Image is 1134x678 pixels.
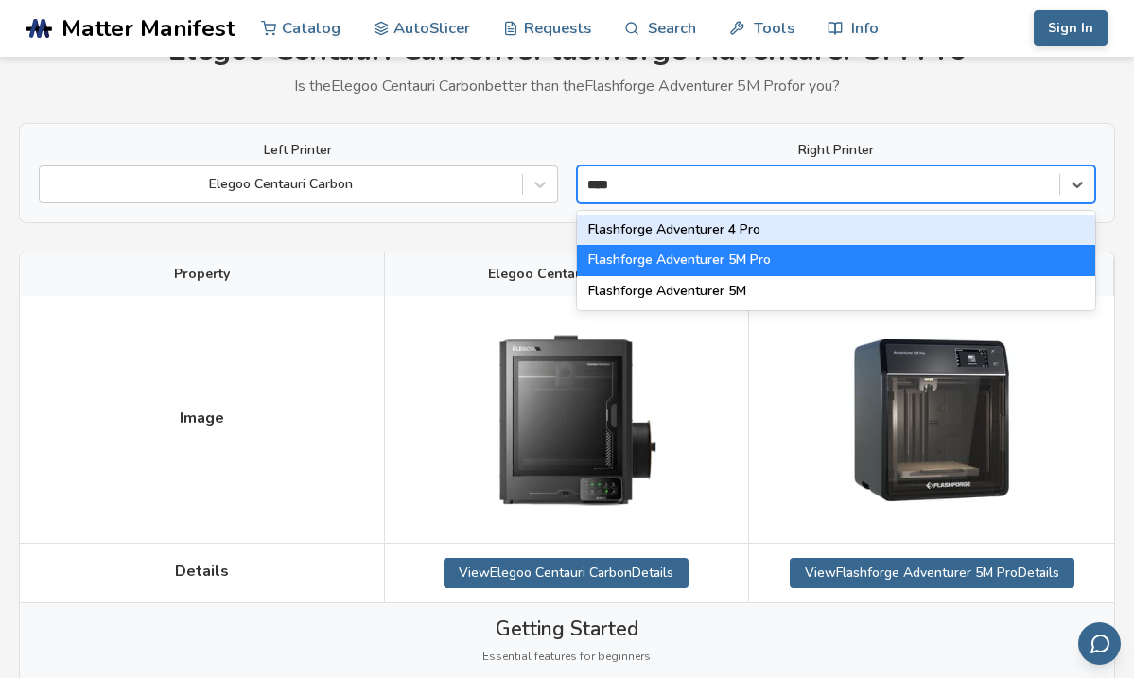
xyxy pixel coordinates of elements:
[49,177,53,192] input: Elegoo Centauri Carbon
[444,558,689,588] a: ViewElegoo Centauri CarbonDetails
[790,558,1074,588] a: ViewFlashforge Adventurer 5M ProDetails
[175,563,229,580] span: Details
[496,617,638,640] span: Getting Started
[61,15,235,42] span: Matter Manifest
[488,267,644,282] span: Elegoo Centauri Carbon
[19,33,1115,68] h1: Elegoo Centauri Carbon vs Flashforge Adventurer 5M Pro
[19,78,1115,95] p: Is the Elegoo Centauri Carbon better than the Flashforge Adventurer 5M Pro for you?
[587,177,607,192] input: Flashforge Adventurer 4 ProFlashforge Adventurer 5M ProFlashforge Adventurer 5M
[1034,10,1108,46] button: Sign In
[180,409,224,426] span: Image
[577,245,1096,275] div: Flashforge Adventurer 5M Pro
[472,310,661,528] img: Elegoo Centauri Carbon
[837,325,1026,514] img: Flashforge Adventurer 5M Pro
[577,215,1096,245] div: Flashforge Adventurer 4 Pro
[577,143,1096,158] label: Right Printer
[1078,622,1121,665] button: Send feedback via email
[174,267,230,282] span: Property
[482,651,651,664] span: Essential features for beginners
[577,276,1096,306] div: Flashforge Adventurer 5M
[39,143,558,158] label: Left Printer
